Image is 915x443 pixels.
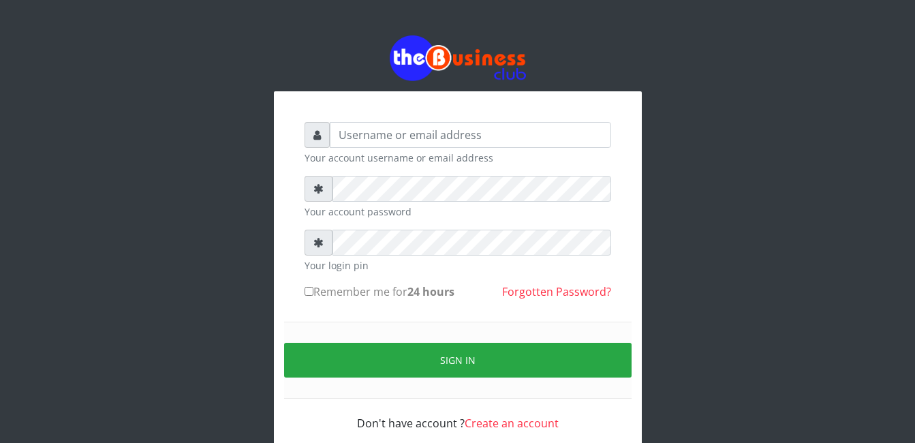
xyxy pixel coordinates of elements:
[465,416,559,431] a: Create an account
[502,284,611,299] a: Forgotten Password?
[305,287,313,296] input: Remember me for24 hours
[330,122,611,148] input: Username or email address
[305,399,611,431] div: Don't have account ?
[305,258,611,273] small: Your login pin
[305,204,611,219] small: Your account password
[407,284,454,299] b: 24 hours
[305,151,611,165] small: Your account username or email address
[284,343,632,378] button: Sign in
[305,284,454,300] label: Remember me for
